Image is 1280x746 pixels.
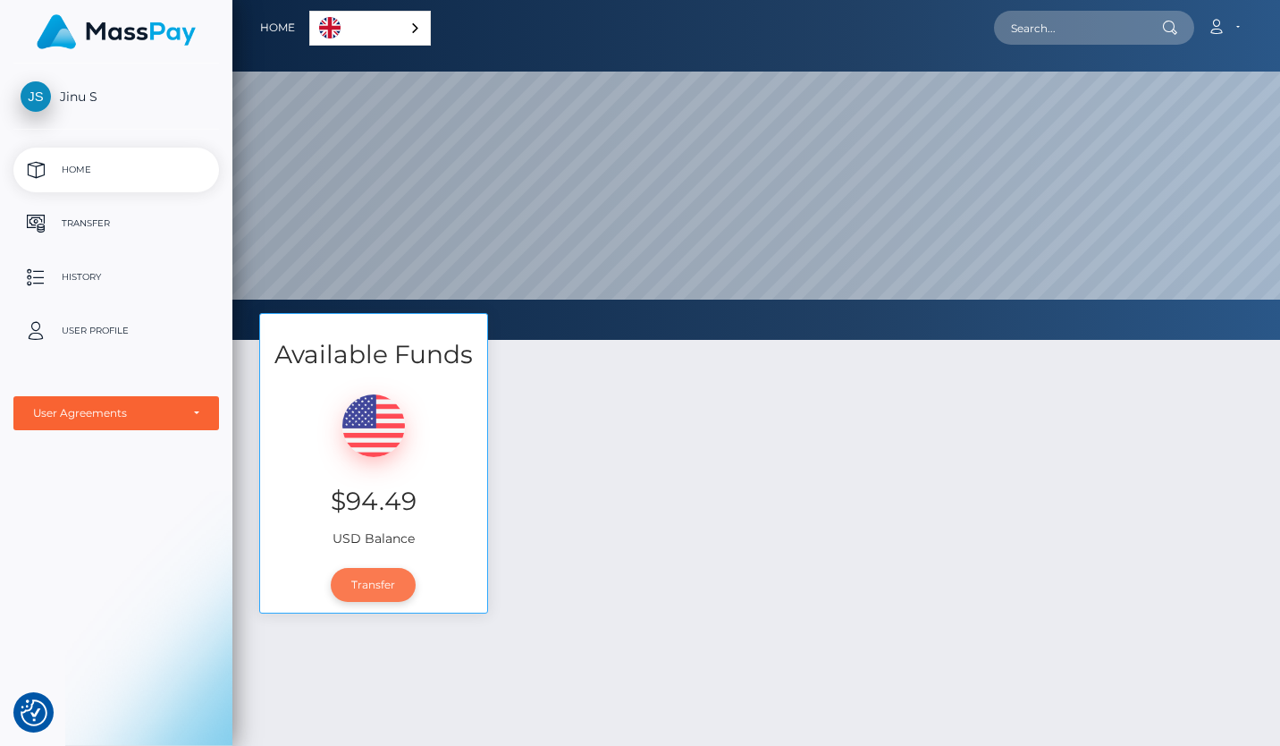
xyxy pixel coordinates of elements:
[309,11,431,46] aside: Language selected: English
[13,148,219,192] a: Home
[342,394,405,457] img: USD.png
[21,699,47,726] img: Revisit consent button
[37,14,196,49] img: MassPay
[274,484,474,519] h3: $94.49
[21,318,212,344] p: User Profile
[260,337,487,372] h3: Available Funds
[21,210,212,237] p: Transfer
[13,89,219,105] span: Jinu S
[260,372,487,557] div: USD Balance
[13,309,219,353] a: User Profile
[21,264,212,291] p: History
[21,157,212,183] p: Home
[13,255,219,300] a: History
[994,11,1162,45] input: Search...
[309,11,431,46] div: Language
[21,699,47,726] button: Consent Preferences
[331,568,416,602] a: Transfer
[13,396,219,430] button: User Agreements
[310,12,430,45] a: English
[33,406,180,420] div: User Agreements
[13,201,219,246] a: Transfer
[260,9,295,47] a: Home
